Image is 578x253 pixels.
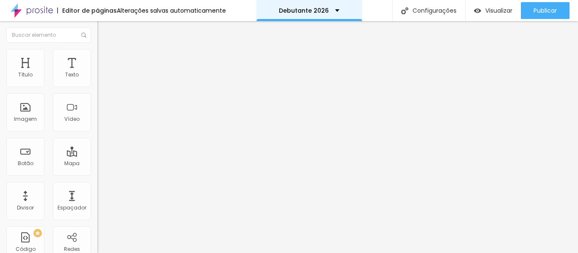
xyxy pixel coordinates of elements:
[62,6,117,15] font: Editor de páginas
[413,6,457,15] font: Configurações
[279,6,329,15] font: Debutante 2026
[485,6,512,15] font: Visualizar
[465,2,521,19] button: Visualizar
[18,71,33,78] font: Título
[18,160,33,167] font: Botão
[534,6,557,15] font: Publicar
[65,71,79,78] font: Texto
[97,21,578,253] iframe: Editor
[64,115,80,122] font: Vídeo
[474,7,481,14] img: view-1.svg
[6,27,91,43] input: Buscar elemento
[117,6,226,15] font: Alterações salvas automaticamente
[14,115,37,122] font: Imagem
[81,33,86,38] img: Ícone
[64,160,80,167] font: Mapa
[58,204,86,211] font: Espaçador
[17,204,34,211] font: Divisor
[521,2,570,19] button: Publicar
[401,7,408,14] img: Ícone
